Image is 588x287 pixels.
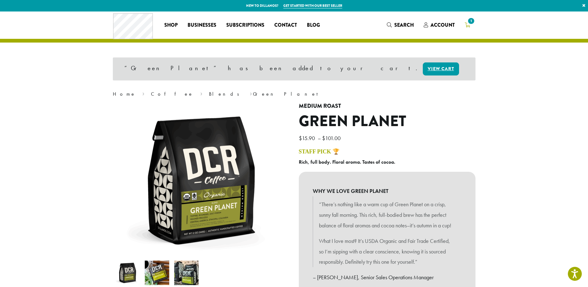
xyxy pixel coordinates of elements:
p: – [PERSON_NAME], Senior Sales Operations Manager [313,272,462,283]
b: Rich, full body. Floral aroma. Tastes of cocoa. [299,159,395,165]
bdi: 15.90 [299,134,316,142]
p: What I love most? It’s USDA Organic and Fair Trade Certified, so I’m sipping with a clear conscie... [319,236,455,267]
span: › [200,88,202,98]
bdi: 101.00 [322,134,342,142]
span: Shop [164,21,178,29]
span: $ [322,134,325,142]
img: Green Planet - Image 3 [174,261,199,285]
span: Contact [274,21,297,29]
a: STAFF PICK 🏆 [299,148,339,155]
span: › [250,88,252,98]
a: View cart [423,62,459,75]
a: Shop [159,20,183,30]
nav: Breadcrumb [113,90,475,98]
span: Subscriptions [226,21,264,29]
span: › [142,88,144,98]
p: “There’s nothing like a warm cup of Green Planet on a crisp, sunny fall morning. This rich, full-... [319,199,455,230]
span: Account [431,21,455,29]
b: WHY WE LOVE GREEN PLANET [313,186,462,196]
div: “Green Planet” has been added to your cart. [113,57,475,80]
a: Home [113,91,136,97]
span: – [318,134,321,142]
img: Green Planet [115,261,140,285]
a: Search [382,20,419,30]
span: Businesses [188,21,216,29]
span: Blog [307,21,320,29]
span: $ [299,134,302,142]
img: Green Planet - Image 2 [145,261,169,285]
a: Coffee [151,91,193,97]
a: Blends [209,91,243,97]
a: Get started with our best seller [283,3,342,8]
h1: Green Planet [299,112,475,130]
span: Search [394,21,414,29]
span: 1 [467,17,475,25]
h4: Medium Roast [299,103,475,110]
